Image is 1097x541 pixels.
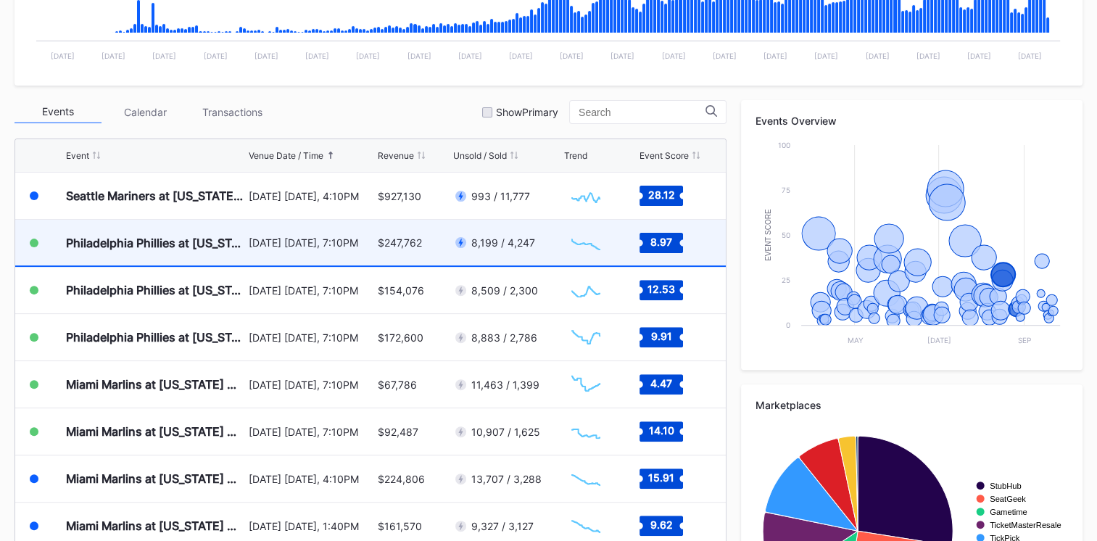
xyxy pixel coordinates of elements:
[378,150,414,161] div: Revenue
[66,283,245,297] div: Philadelphia Phillies at [US_STATE] Mets (SNY Players Pins Featuring [PERSON_NAME], [PERSON_NAME]...
[847,336,863,344] text: May
[756,399,1068,411] div: Marketplaces
[249,426,374,438] div: [DATE] [DATE], 7:10PM
[66,189,245,203] div: Seattle Mariners at [US_STATE] Mets ([PERSON_NAME] Bobblehead Giveaway)
[471,379,539,391] div: 11,463 / 1,399
[661,51,685,60] text: [DATE]
[102,51,125,60] text: [DATE]
[564,319,608,355] svg: Chart title
[249,520,374,532] div: [DATE] [DATE], 1:40PM
[564,366,608,402] svg: Chart title
[496,106,558,118] div: Show Primary
[650,235,672,247] text: 8.97
[15,101,102,123] div: Events
[756,138,1067,355] svg: Chart title
[650,519,673,531] text: 9.62
[378,236,422,249] div: $247,762
[786,321,790,329] text: 0
[66,471,245,486] div: Miami Marlins at [US_STATE] Mets ([PERSON_NAME] Giveaway)
[990,482,1022,490] text: StubHub
[249,190,374,202] div: [DATE] [DATE], 4:10PM
[471,190,530,202] div: 993 / 11,777
[778,141,790,149] text: 100
[782,276,790,284] text: 25
[564,413,608,450] svg: Chart title
[66,150,89,161] div: Event
[560,51,584,60] text: [DATE]
[102,101,189,123] div: Calendar
[305,51,329,60] text: [DATE]
[782,231,790,239] text: 50
[471,520,534,532] div: 9,327 / 3,127
[647,283,675,295] text: 12.53
[814,51,838,60] text: [DATE]
[865,51,889,60] text: [DATE]
[509,51,533,60] text: [DATE]
[66,330,245,344] div: Philadelphia Phillies at [US_STATE] Mets
[249,284,374,297] div: [DATE] [DATE], 7:10PM
[990,495,1026,503] text: SeatGeek
[152,51,176,60] text: [DATE]
[764,209,772,261] text: Event Score
[564,178,608,214] svg: Chart title
[756,115,1068,127] div: Events Overview
[916,51,940,60] text: [DATE]
[189,101,276,123] div: Transactions
[249,150,323,161] div: Venue Date / Time
[66,519,245,533] div: Miami Marlins at [US_STATE] Mets
[564,150,587,161] div: Trend
[249,331,374,344] div: [DATE] [DATE], 7:10PM
[356,51,380,60] text: [DATE]
[254,51,278,60] text: [DATE]
[1018,51,1042,60] text: [DATE]
[610,51,634,60] text: [DATE]
[564,461,608,497] svg: Chart title
[713,51,737,60] text: [DATE]
[564,272,608,308] svg: Chart title
[458,51,482,60] text: [DATE]
[649,424,674,437] text: 14.10
[378,190,421,202] div: $927,130
[471,331,537,344] div: 8,883 / 2,786
[648,189,675,201] text: 28.12
[564,225,608,261] svg: Chart title
[471,426,540,438] div: 10,907 / 1,625
[66,236,245,250] div: Philadelphia Phillies at [US_STATE] Mets
[378,520,422,532] div: $161,570
[782,186,790,194] text: 75
[650,377,672,389] text: 4.47
[249,236,374,249] div: [DATE] [DATE], 7:10PM
[378,284,424,297] div: $154,076
[204,51,228,60] text: [DATE]
[471,236,535,249] div: 8,199 / 4,247
[990,521,1061,529] text: TicketMasterResale
[763,51,787,60] text: [DATE]
[378,331,423,344] div: $172,600
[407,51,431,60] text: [DATE]
[471,284,538,297] div: 8,509 / 2,300
[378,473,425,485] div: $224,806
[453,150,507,161] div: Unsold / Sold
[1018,336,1031,344] text: Sep
[249,473,374,485] div: [DATE] [DATE], 4:10PM
[66,377,245,392] div: Miami Marlins at [US_STATE] Mets
[651,330,672,342] text: 9.91
[648,471,674,484] text: 15.91
[378,379,417,391] div: $67,786
[66,424,245,439] div: Miami Marlins at [US_STATE] Mets (Fireworks Night)
[990,508,1027,516] text: Gametime
[51,51,75,60] text: [DATE]
[967,51,991,60] text: [DATE]
[927,336,951,344] text: [DATE]
[639,150,689,161] div: Event Score
[249,379,374,391] div: [DATE] [DATE], 7:10PM
[471,473,542,485] div: 13,707 / 3,288
[579,107,705,118] input: Search
[378,426,418,438] div: $92,487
